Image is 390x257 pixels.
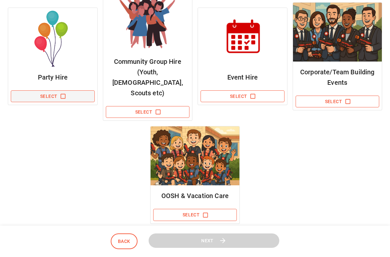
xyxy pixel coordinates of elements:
img: Package [151,126,240,185]
h6: Corporate/Team Building Events [298,67,377,88]
button: Select [11,90,95,102]
span: Back [118,237,130,246]
img: Package [8,8,97,67]
img: Package [293,3,382,62]
h6: Event Hire [203,72,282,83]
button: Back [111,233,138,249]
h6: OOSH & Vacation Care [156,191,235,201]
h6: Community Group Hire (Youth, [DEMOGRAPHIC_DATA], Scouts etc) [108,56,187,98]
p: ⚡ Powered By [159,224,231,248]
button: Next [149,233,279,248]
img: Package [198,8,287,67]
button: Select [106,106,190,118]
span: Next [201,237,214,245]
button: Select [296,96,380,108]
button: Select [153,209,237,221]
h6: Party Hire [13,72,92,83]
button: Select [201,90,284,102]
